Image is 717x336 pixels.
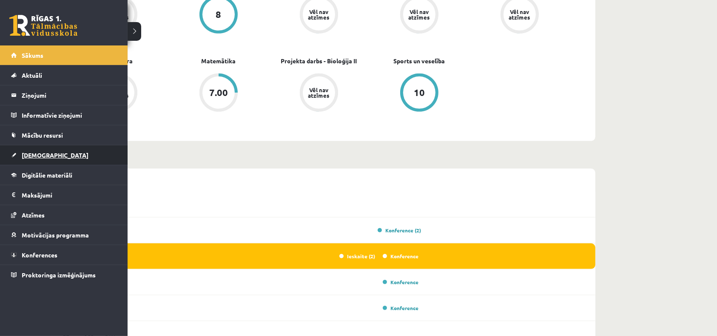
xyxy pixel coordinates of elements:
div: 7.00 [209,88,228,97]
div: 10 [414,88,425,97]
legend: Ziņojumi [22,85,117,105]
a: Konferences [11,245,117,265]
span: Mācību resursi [22,131,63,139]
a: Sākums [11,45,117,65]
div: Vēl nav atzīmes [508,9,532,20]
a: 10 [369,73,469,113]
a: Digitālie materiāli [11,165,117,185]
a: Konference [383,253,418,260]
span: [DEMOGRAPHIC_DATA] [22,151,88,159]
a: Motivācijas programma [11,225,117,245]
div: Vēl nav atzīmes [307,87,331,98]
div: 8 [216,10,222,19]
a: Matemātika [202,56,236,65]
div: Vēl nav atzīmes [307,9,331,20]
a: [DEMOGRAPHIC_DATA] [11,145,117,165]
a: 7.00 [168,73,269,113]
a: Aktuāli [11,65,117,85]
a: Informatīvie ziņojumi [11,105,117,125]
div: (13.10 - 19.10) [51,169,595,192]
legend: Informatīvie ziņojumi [22,105,117,125]
a: Ieskaite (2) [339,253,375,260]
span: Konferences [22,251,57,259]
span: Digitālie materiāli [22,171,72,179]
a: Mācību resursi [11,125,117,145]
a: Konference [383,305,418,311]
div: Vēl nav atzīmes [407,9,431,20]
span: Atzīmes [22,211,45,219]
span: Proktoringa izmēģinājums [22,271,96,279]
a: Maksājumi [11,185,117,205]
p: Nedēļa [54,152,592,164]
a: Sports un veselība [394,56,445,65]
span: Aktuāli [22,71,42,79]
a: Proktoringa izmēģinājums [11,265,117,285]
a: Projekta darbs - Bioloģija II [281,56,357,65]
span: Motivācijas programma [22,231,89,239]
legend: Maksājumi [22,185,117,205]
a: Konference (2) [378,227,421,234]
a: Atzīmes [11,205,117,225]
a: Konference [383,279,418,285]
a: Ziņojumi [11,85,117,105]
a: Rīgas 1. Tālmācības vidusskola [9,15,77,36]
a: Vēl nav atzīmes [269,73,369,113]
span: Sākums [22,51,43,59]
